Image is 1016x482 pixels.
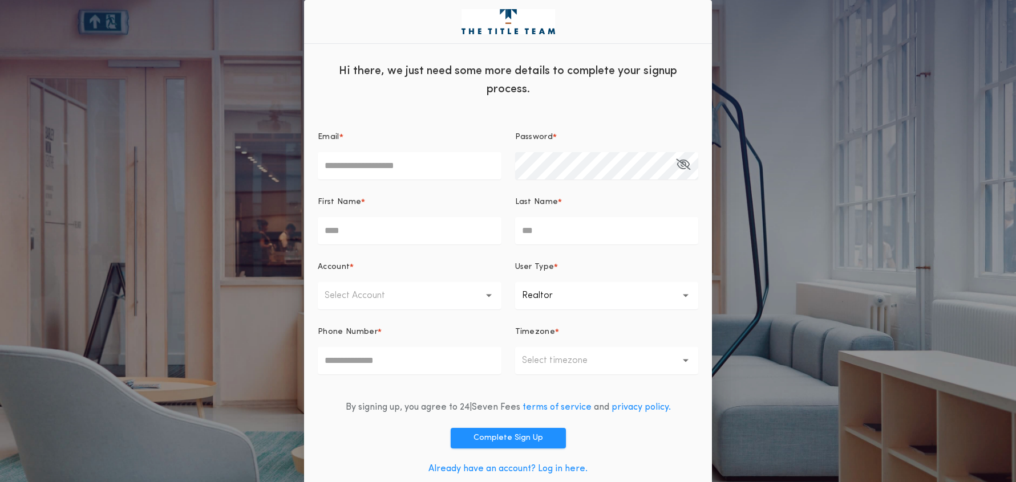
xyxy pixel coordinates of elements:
[318,282,501,309] button: Select Account
[304,53,712,104] div: Hi there, we just need some more details to complete your signup process.
[515,347,699,374] button: Select timezone
[522,354,606,367] p: Select timezone
[523,403,592,412] a: terms of service
[318,262,350,273] p: Account
[515,326,556,338] p: Timezone
[346,401,671,414] div: By signing up, you agree to 24|Seven Fees and
[612,403,671,412] a: privacy policy.
[515,282,699,309] button: Realtor
[515,197,558,208] p: Last Name
[515,217,699,244] input: Last Name*
[522,289,571,303] p: Realtor
[428,464,588,473] a: Already have an account? Log in here.
[325,289,403,303] p: Select Account
[515,132,553,143] p: Password
[318,217,501,244] input: First Name*
[318,326,378,338] p: Phone Number
[451,428,566,448] button: Complete Sign Up
[318,132,339,143] p: Email
[318,197,361,208] p: First Name
[318,347,501,374] input: Phone Number*
[515,262,554,273] p: User Type
[515,152,699,179] input: Password*
[318,152,501,179] input: Email*
[462,9,555,34] img: logo
[676,152,690,179] button: Password*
